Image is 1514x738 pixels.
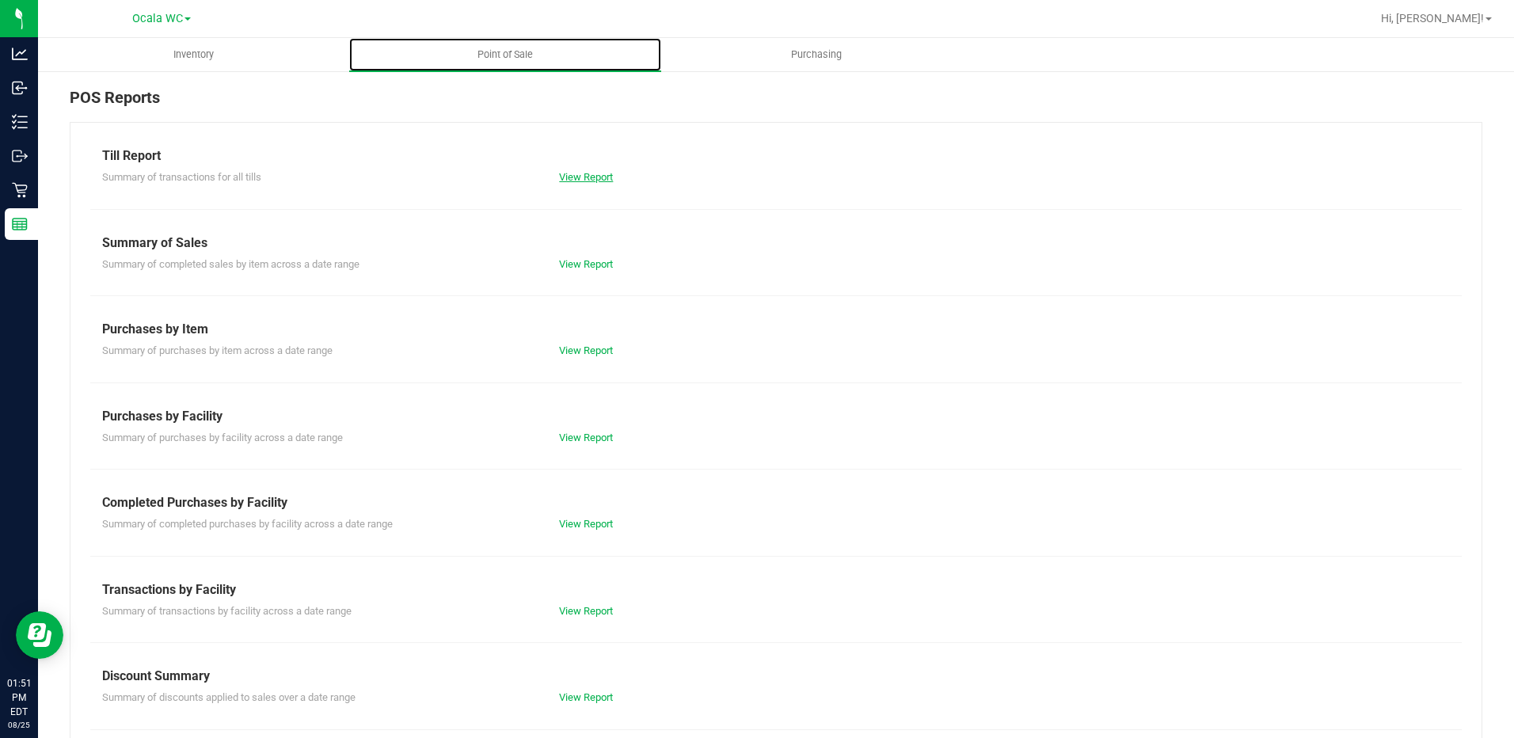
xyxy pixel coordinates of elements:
[559,691,613,703] a: View Report
[102,493,1450,512] div: Completed Purchases by Facility
[1381,12,1484,25] span: Hi, [PERSON_NAME]!
[102,258,359,270] span: Summary of completed sales by item across a date range
[102,432,343,443] span: Summary of purchases by facility across a date range
[12,80,28,96] inline-svg: Inbound
[559,605,613,617] a: View Report
[102,146,1450,165] div: Till Report
[102,518,393,530] span: Summary of completed purchases by facility across a date range
[102,320,1450,339] div: Purchases by Item
[12,182,28,198] inline-svg: Retail
[102,234,1450,253] div: Summary of Sales
[102,691,356,703] span: Summary of discounts applied to sales over a date range
[102,580,1450,599] div: Transactions by Facility
[132,12,183,25] span: Ocala WC
[70,86,1482,122] div: POS Reports
[7,719,31,731] p: 08/25
[559,344,613,356] a: View Report
[102,344,333,356] span: Summary of purchases by item across a date range
[102,171,261,183] span: Summary of transactions for all tills
[12,216,28,232] inline-svg: Reports
[770,48,863,62] span: Purchasing
[349,38,660,71] a: Point of Sale
[559,432,613,443] a: View Report
[38,38,349,71] a: Inventory
[456,48,554,62] span: Point of Sale
[102,667,1450,686] div: Discount Summary
[102,605,352,617] span: Summary of transactions by facility across a date range
[661,38,972,71] a: Purchasing
[559,258,613,270] a: View Report
[559,171,613,183] a: View Report
[12,46,28,62] inline-svg: Analytics
[16,611,63,659] iframe: Resource center
[152,48,235,62] span: Inventory
[102,407,1450,426] div: Purchases by Facility
[12,148,28,164] inline-svg: Outbound
[12,114,28,130] inline-svg: Inventory
[7,676,31,719] p: 01:51 PM EDT
[559,518,613,530] a: View Report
